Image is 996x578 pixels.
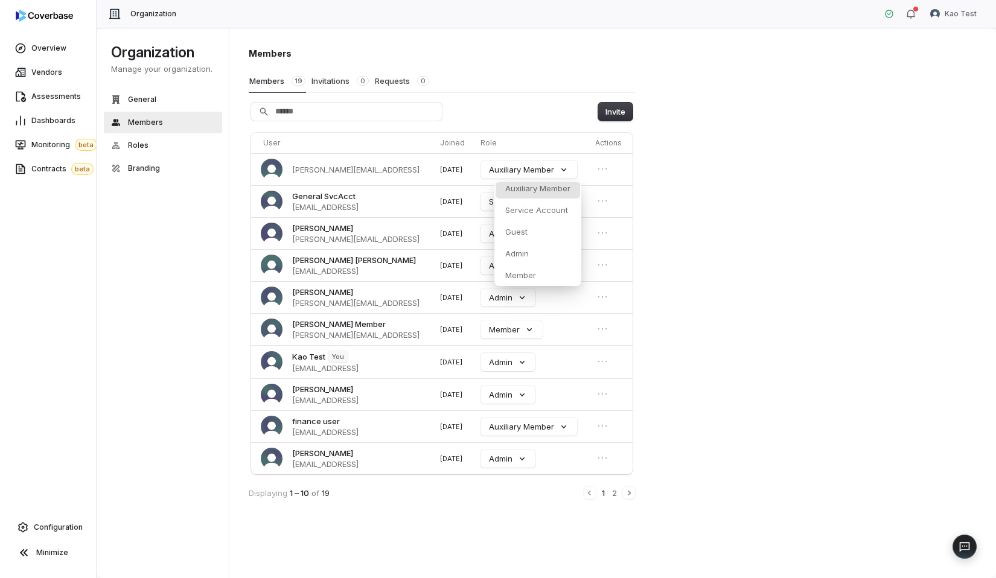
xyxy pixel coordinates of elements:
[595,258,610,272] button: Open menu
[595,290,610,304] button: Open menu
[111,43,215,62] h1: Organization
[292,459,359,469] span: [EMAIL_ADDRESS]
[311,488,319,498] span: of
[440,358,462,366] span: [DATE]
[440,229,462,238] span: [DATE]
[505,183,570,194] p: Auxiliary Member
[505,270,536,281] p: Member
[417,76,429,86] span: 0
[292,329,420,340] span: [PERSON_NAME][EMAIL_ADDRESS]
[505,248,529,259] p: Admin
[292,319,386,329] span: [PERSON_NAME] Member
[290,488,309,498] span: 1 – 10
[374,69,430,92] button: Requests
[251,103,442,121] input: Search
[261,191,283,212] img: General SvcAcct
[292,223,353,233] span: [PERSON_NAME]
[292,448,353,459] span: [PERSON_NAME]
[595,387,610,401] button: Open menu
[476,133,590,153] th: Role
[930,9,940,19] img: Kao Test avatar
[595,419,610,433] button: Open menu
[31,92,81,101] span: Assessments
[292,255,416,265] span: [PERSON_NAME] [PERSON_NAME]
[36,548,68,557] span: Minimize
[292,233,420,244] span: [PERSON_NAME][EMAIL_ADDRESS]
[75,139,97,151] span: beta
[31,68,62,77] span: Vendors
[292,287,353,297] span: [PERSON_NAME]
[292,416,340,427] span: finance user
[261,384,283,405] img: Hailey Nicholson
[261,159,283,180] img: 's logo
[292,164,420,175] span: [PERSON_NAME][EMAIL_ADDRESS]
[595,226,610,240] button: Open menu
[34,522,83,532] span: Configuration
[249,488,287,498] span: Displaying
[31,43,66,53] span: Overview
[130,9,176,19] span: Organization
[440,454,462,463] span: [DATE]
[595,162,610,176] button: Open menu
[595,354,610,369] button: Open menu
[440,165,462,174] span: [DATE]
[128,164,160,173] span: Branding
[292,202,359,212] span: [EMAIL_ADDRESS]
[16,10,73,22] img: logo-D7KZi-bG.svg
[595,194,610,208] button: Open menu
[261,351,283,373] img: Kao Test
[505,205,568,215] p: Service Account
[598,103,633,121] button: Invite
[440,325,462,334] span: [DATE]
[292,395,359,405] span: [EMAIL_ADDRESS]
[623,487,635,499] button: Next
[440,197,462,206] span: [DATE]
[251,133,435,153] th: User
[249,47,635,60] h1: Members
[261,223,283,244] img: Sophia O'Shea
[111,63,215,74] p: Manage your organization.
[322,488,330,498] span: 19
[292,191,356,202] span: General SvcAcct
[261,255,283,276] img: Gage Krause
[261,319,283,340] img: Amanda Member
[590,133,633,153] th: Actions
[440,390,462,399] span: [DATE]
[31,139,97,151] span: Monitoring
[261,287,283,308] img: Brian Ball
[292,76,305,86] span: 19
[249,69,306,93] button: Members
[440,293,462,302] span: [DATE]
[261,416,283,437] img: finance user
[435,133,476,153] th: Joined
[311,69,369,92] button: Invitations
[357,76,369,86] span: 0
[595,451,610,465] button: Open menu
[128,141,148,150] span: Roles
[292,363,359,373] span: [EMAIL_ADDRESS]
[440,261,462,270] span: [DATE]
[292,427,359,437] span: [EMAIL_ADDRESS]
[505,226,528,237] p: Guest
[31,163,94,175] span: Contracts
[328,351,348,362] span: You
[945,9,977,19] span: Kao Test
[595,322,610,336] button: Open menu
[292,384,353,395] span: [PERSON_NAME]
[128,118,163,127] span: Members
[261,448,283,469] img: Darwin Alvarez
[292,297,420,308] span: [PERSON_NAME][EMAIL_ADDRESS]
[611,486,618,500] button: 2
[292,265,416,276] span: [EMAIL_ADDRESS]
[292,351,325,362] span: Kao Test
[601,486,606,500] button: 1
[31,116,75,125] span: Dashboards
[128,95,156,104] span: General
[71,163,94,175] span: beta
[440,422,462,431] span: [DATE]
